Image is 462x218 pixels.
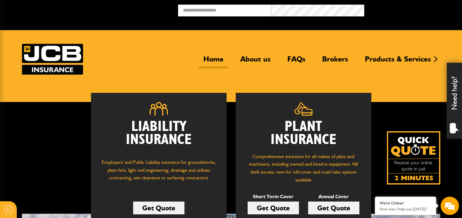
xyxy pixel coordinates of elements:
a: Brokers [318,54,353,69]
h2: Liability Insurance [100,120,217,153]
a: Get Quote [248,202,299,214]
a: Home [199,54,228,69]
img: JCB Insurance Services logo [22,44,83,75]
button: Broker Login [364,5,457,14]
p: Employers' and Public Liability insurance for groundworks, plant hire, light civil engineering, d... [100,158,217,188]
p: Short Term Cover [248,193,299,201]
a: Get your insurance quote isn just 2-minutes [387,131,440,185]
img: Quick Quote [387,131,440,185]
a: Products & Services [360,54,435,69]
p: Comprehensive insurance for all makes of plant and machinery, including owned and hired in equipm... [245,153,362,184]
a: JCB Insurance Services [22,44,83,75]
a: Get Quote [133,202,184,214]
a: Get Quote [308,202,359,214]
div: We're Online! [380,201,431,206]
a: FAQs [283,54,310,69]
p: Annual Cover [308,193,359,201]
a: About us [236,54,275,69]
div: Need help? [447,63,462,139]
p: How may I help you today? [380,207,431,211]
h2: Plant Insurance [245,120,362,146]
